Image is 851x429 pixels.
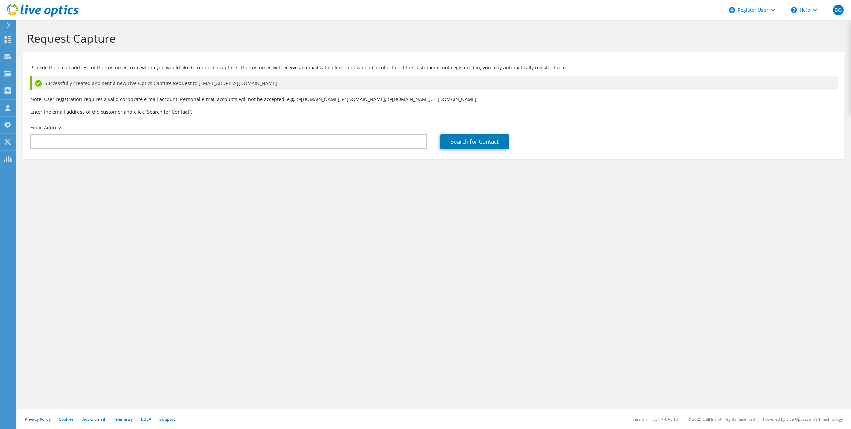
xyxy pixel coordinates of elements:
[791,7,797,13] svg: \n
[59,416,74,422] a: Cookies
[440,134,509,149] a: Search for Contact
[30,64,838,71] p: Provide the email address of the customer from whom you would like to request a capture. The cust...
[45,80,277,87] span: Successfully created and sent a new Live Optics Capture Request to [EMAIL_ADDRESS][DOMAIN_NAME]
[159,416,175,422] a: Support
[763,416,843,422] li: Powered by Live Optics, a Dell Technology
[30,96,838,103] p: Note: User registration requires a valid corporate e-mail account. Personal e-mail accounts will ...
[82,416,105,422] a: Ads & Email
[141,416,151,422] a: EULA
[27,31,838,45] h1: Request Capture
[688,416,755,422] li: © 2025 Dell Inc. All Rights Reserved
[30,108,838,115] h3: Enter the email address of the customer and click “Search for Contact”.
[30,124,62,131] label: Email Address
[632,416,680,422] li: Version: [TECHNICAL_ID]
[833,5,844,15] span: BG
[25,416,51,422] a: Privacy Policy
[113,416,133,422] a: Telemetry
